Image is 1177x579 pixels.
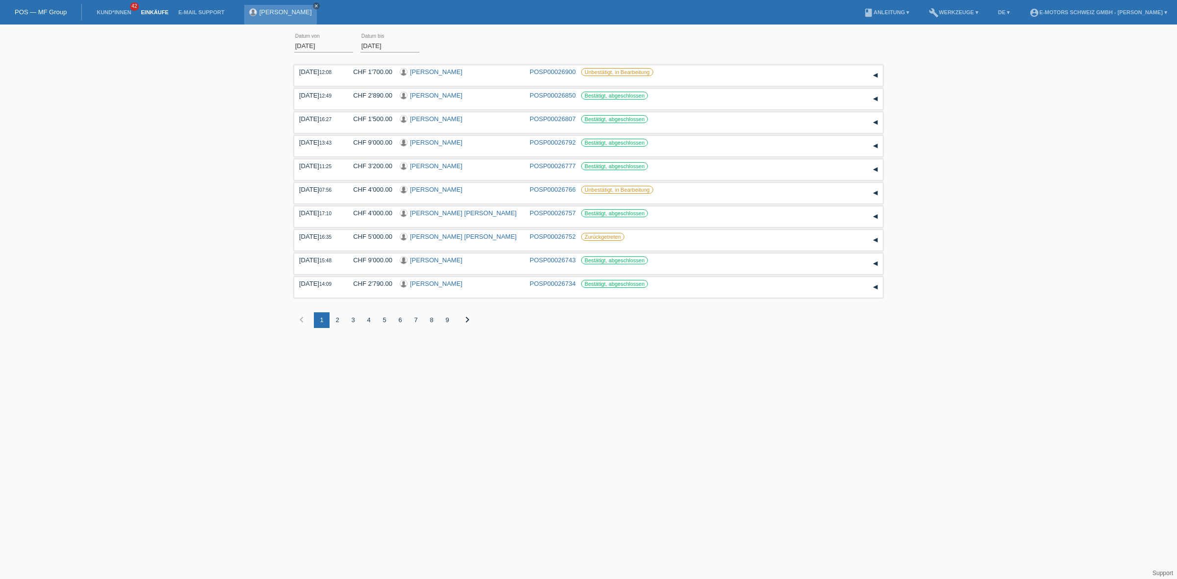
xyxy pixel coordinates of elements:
[410,68,462,76] a: [PERSON_NAME]
[868,256,883,271] div: auf-/zuklappen
[299,256,338,264] div: [DATE]
[530,92,576,99] a: POSP00026850
[408,312,424,328] div: 7
[299,233,338,240] div: [DATE]
[15,8,67,16] a: POS — MF Group
[581,233,624,241] label: Zurückgetreten
[581,280,648,288] label: Bestätigt, abgeschlossen
[345,312,361,328] div: 3
[581,68,653,76] label: Unbestätigt, in Bearbeitung
[410,139,462,146] a: [PERSON_NAME]
[377,312,392,328] div: 5
[530,115,576,123] a: POSP00026807
[581,115,648,123] label: Bestätigt, abgeschlossen
[530,280,576,287] a: POSP00026734
[530,256,576,264] a: POSP00026743
[346,139,392,146] div: CHF 9'000.00
[346,280,392,287] div: CHF 2'790.00
[299,186,338,193] div: [DATE]
[319,187,332,193] span: 07:56
[410,233,516,240] a: [PERSON_NAME] [PERSON_NAME]
[410,92,462,99] a: [PERSON_NAME]
[346,209,392,217] div: CHF 4'000.00
[924,9,983,15] a: buildWerkzeuge ▾
[319,258,332,263] span: 15:48
[319,211,332,216] span: 17:10
[92,9,136,15] a: Kund*innen
[319,164,332,169] span: 11:25
[392,312,408,328] div: 6
[1152,570,1173,577] a: Support
[530,162,576,170] a: POSP00026777
[330,312,345,328] div: 2
[461,314,473,326] i: chevron_right
[1029,8,1039,18] i: account_circle
[259,8,312,16] a: [PERSON_NAME]
[346,92,392,99] div: CHF 2'890.00
[319,234,332,240] span: 16:35
[530,139,576,146] a: POSP00026792
[296,314,307,326] i: chevron_left
[319,117,332,122] span: 16:27
[868,68,883,83] div: auf-/zuklappen
[868,139,883,153] div: auf-/zuklappen
[864,8,873,18] i: book
[530,186,576,193] a: POSP00026766
[929,8,939,18] i: build
[868,209,883,224] div: auf-/zuklappen
[346,233,392,240] div: CHF 5'000.00
[299,162,338,170] div: [DATE]
[868,233,883,248] div: auf-/zuklappen
[299,92,338,99] div: [DATE]
[868,115,883,130] div: auf-/zuklappen
[299,115,338,123] div: [DATE]
[530,209,576,217] a: POSP00026757
[299,68,338,76] div: [DATE]
[319,70,332,75] span: 12:08
[410,280,462,287] a: [PERSON_NAME]
[410,162,462,170] a: [PERSON_NAME]
[581,186,653,194] label: Unbestätigt, in Bearbeitung
[299,139,338,146] div: [DATE]
[361,312,377,328] div: 4
[410,256,462,264] a: [PERSON_NAME]
[410,115,462,123] a: [PERSON_NAME]
[299,209,338,217] div: [DATE]
[581,256,648,264] label: Bestätigt, abgeschlossen
[868,186,883,201] div: auf-/zuklappen
[346,68,392,76] div: CHF 1'700.00
[581,92,648,100] label: Bestätigt, abgeschlossen
[530,68,576,76] a: POSP00026900
[174,9,230,15] a: E-Mail Support
[993,9,1015,15] a: DE ▾
[313,2,320,9] a: close
[530,233,576,240] a: POSP00026752
[859,9,914,15] a: bookAnleitung ▾
[410,209,516,217] a: [PERSON_NAME] [PERSON_NAME]
[868,162,883,177] div: auf-/zuklappen
[319,281,332,287] span: 14:09
[581,139,648,147] label: Bestätigt, abgeschlossen
[868,280,883,295] div: auf-/zuklappen
[581,162,648,170] label: Bestätigt, abgeschlossen
[1024,9,1172,15] a: account_circleE-Motors Schweiz GmbH - [PERSON_NAME] ▾
[136,9,173,15] a: Einkäufe
[299,280,338,287] div: [DATE]
[346,186,392,193] div: CHF 4'000.00
[581,209,648,217] label: Bestätigt, abgeschlossen
[319,140,332,146] span: 13:43
[439,312,455,328] div: 9
[314,3,319,8] i: close
[410,186,462,193] a: [PERSON_NAME]
[424,312,439,328] div: 8
[314,312,330,328] div: 1
[346,115,392,123] div: CHF 1'500.00
[319,93,332,99] span: 12:49
[868,92,883,106] div: auf-/zuklappen
[346,162,392,170] div: CHF 3'200.00
[130,2,139,11] span: 42
[346,256,392,264] div: CHF 9'000.00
